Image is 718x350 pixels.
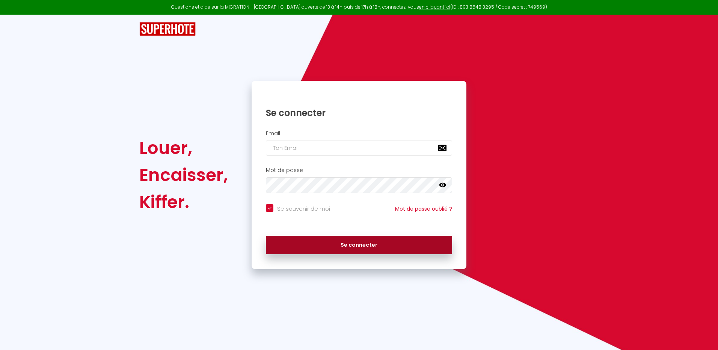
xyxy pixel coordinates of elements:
div: Kiffer. [139,189,228,216]
input: Ton Email [266,140,452,156]
h1: Se connecter [266,107,452,119]
button: Se connecter [266,236,452,255]
a: Mot de passe oublié ? [395,205,452,213]
a: en cliquant ici [419,4,450,10]
h2: Mot de passe [266,167,452,173]
div: Encaisser, [139,161,228,189]
img: SuperHote logo [139,22,196,36]
div: Louer, [139,134,228,161]
h2: Email [266,130,452,137]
